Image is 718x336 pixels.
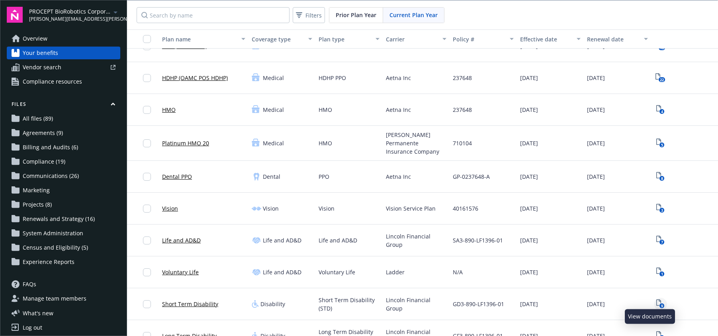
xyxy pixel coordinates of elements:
[143,106,151,114] input: Toggle Row Selected
[23,227,83,240] span: System Administration
[162,105,176,114] a: HMO
[7,7,23,23] img: navigator-logo.svg
[654,137,667,150] a: View Plan Documents
[29,7,120,23] button: PROCEPT BioRobotics Corporation[PERSON_NAME][EMAIL_ADDRESS][PERSON_NAME][DOMAIN_NAME]arrowDropDown
[23,61,61,74] span: Vendor search
[587,300,605,308] span: [DATE]
[162,268,199,276] a: Voluntary Life
[263,172,280,181] span: Dental
[654,202,667,215] a: View Plan Documents
[7,101,120,111] button: Files
[7,155,120,168] a: Compliance (19)
[661,208,663,213] text: 3
[162,236,201,244] a: Life and AD&D
[137,7,290,23] input: Search by name
[453,300,504,308] span: GD3-890-LF1396-01
[386,204,436,213] span: Vision Service Plan
[7,227,120,240] a: System Administration
[7,61,120,74] a: Vendor search
[23,141,78,154] span: Billing and Audits (6)
[386,268,405,276] span: Ladder
[162,35,237,43] div: Plan name
[7,112,120,125] a: All files (89)
[7,292,120,305] a: Manage team members
[587,74,605,82] span: [DATE]
[520,236,538,244] span: [DATE]
[654,298,667,311] span: View Plan Documents
[654,72,667,84] a: View Plan Documents
[336,11,376,19] span: Prior Plan Year
[162,204,178,213] a: Vision
[159,29,248,49] button: Plan name
[520,35,572,43] div: Effective date
[453,105,472,114] span: 237648
[453,268,463,276] span: N/A
[319,204,335,213] span: Vision
[654,266,667,279] a: View Plan Documents
[319,139,332,147] span: HMO
[23,256,74,268] span: Experience Reports
[23,309,53,317] span: What ' s new
[23,170,79,182] span: Communications (26)
[587,35,639,43] div: Renewal date
[453,35,505,43] div: Policy #
[661,272,663,277] text: 1
[7,75,120,88] a: Compliance resources
[23,75,82,88] span: Compliance resources
[162,172,192,181] a: Dental PPO
[7,170,120,182] a: Communications (26)
[386,232,446,249] span: Lincoln Financial Group
[263,105,284,114] span: Medical
[389,11,438,19] span: Current Plan Year
[319,172,329,181] span: PPO
[111,7,120,17] a: arrowDropDown
[654,234,667,247] span: View Plan Documents
[23,47,58,59] span: Your benefits
[386,35,438,43] div: Carrier
[260,300,285,308] span: Disability
[7,127,120,139] a: Agreements (9)
[263,236,301,244] span: Life and AD&D
[263,74,284,82] span: Medical
[143,139,151,147] input: Toggle Row Selected
[520,139,538,147] span: [DATE]
[319,296,379,313] span: Short Term Disability (STD)
[319,105,332,114] span: HMO
[520,74,538,82] span: [DATE]
[453,172,490,181] span: GP-0237648-A
[661,303,663,309] text: 9
[252,35,303,43] div: Coverage type
[7,256,120,268] a: Experience Reports
[23,32,47,45] span: Overview
[386,105,411,114] span: Aetna Inc
[386,296,446,313] span: Lincoln Financial Group
[386,74,411,82] span: Aetna Inc
[661,109,663,114] text: 4
[660,77,664,82] text: 22
[386,172,411,181] span: Aetna Inc
[654,170,667,183] span: View Plan Documents
[319,74,346,82] span: HDHP PPO
[23,321,42,334] div: Log out
[319,236,357,244] span: Life and AD&D
[520,105,538,114] span: [DATE]
[162,139,209,147] a: Platinum HMO 20
[305,11,322,20] span: Filters
[23,292,86,305] span: Manage team members
[7,184,120,197] a: Marketing
[7,198,120,211] a: Projects (8)
[143,74,151,82] input: Toggle Row Selected
[23,184,50,197] span: Marketing
[7,141,120,154] a: Billing and Audits (6)
[143,173,151,181] input: Toggle Row Selected
[294,10,323,21] span: Filters
[587,236,605,244] span: [DATE]
[29,16,111,23] span: [PERSON_NAME][EMAIL_ADDRESS][PERSON_NAME][DOMAIN_NAME]
[143,35,151,43] input: Select all
[263,204,279,213] span: Vision
[7,213,120,225] a: Renewals and Strategy (16)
